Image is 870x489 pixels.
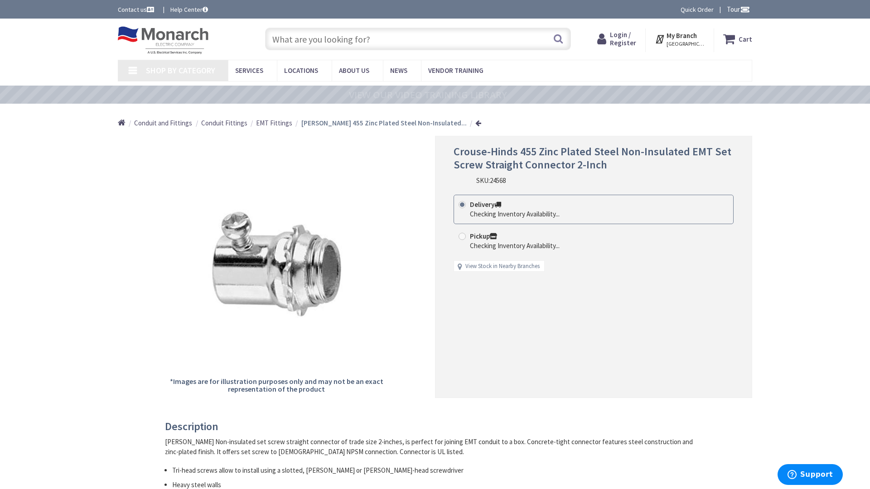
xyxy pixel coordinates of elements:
[146,65,215,76] span: Shop By Category
[723,31,752,47] a: Cart
[165,421,698,432] h3: Description
[470,200,501,209] strong: Delivery
[597,31,636,47] a: Login / Register
[667,40,705,48] span: [GEOGRAPHIC_DATA], [GEOGRAPHIC_DATA]
[428,66,483,75] span: Vendor Training
[777,464,843,487] iframe: Opens a widget where you can find more information
[610,30,636,47] span: Login / Register
[490,176,506,185] span: 24568
[681,5,714,14] a: Quick Order
[118,26,208,54] img: Monarch Electric Company
[134,119,192,127] span: Conduit and Fittings
[301,119,467,127] strong: [PERSON_NAME] 455 Zinc Plated Steel Non-Insulated...
[470,209,560,219] div: Checking Inventory Availability...
[118,5,156,14] a: Contact us
[465,262,540,271] a: View Stock in Nearby Branches
[667,31,697,40] strong: My Branch
[235,66,263,75] span: Services
[169,378,384,393] h5: *Images are for illustration purposes only and may not be an exact representation of the product
[470,241,560,250] div: Checking Inventory Availability...
[172,465,698,475] li: Tri-head screws allow to install using a slotted, [PERSON_NAME] or [PERSON_NAME]-head screwdriver
[470,232,497,240] strong: Pickup
[390,66,407,75] span: News
[256,118,292,128] a: EMT Fittings
[349,90,507,100] a: VIEW OUR VIDEO TRAINING LIBRARY
[265,28,571,50] input: What are you looking for?
[170,5,208,14] a: Help Center
[655,31,705,47] div: My Branch [GEOGRAPHIC_DATA], [GEOGRAPHIC_DATA]
[284,66,318,75] span: Locations
[339,66,369,75] span: About Us
[208,195,344,331] img: Crouse-Hinds 455 Zinc Plated Steel Non-Insulated EMT Set Screw Straight Connector 2-Inch
[134,118,192,128] a: Conduit and Fittings
[201,119,247,127] span: Conduit Fittings
[454,144,731,172] span: Crouse-Hinds 455 Zinc Plated Steel Non-Insulated EMT Set Screw Straight Connector 2-Inch
[727,5,750,14] span: Tour
[256,119,292,127] span: EMT Fittings
[476,176,506,185] div: SKU:
[165,437,698,456] div: [PERSON_NAME] Non-insulated set screw straight connector of trade size 2-inches, is perfect for j...
[739,31,752,47] strong: Cart
[201,118,247,128] a: Conduit Fittings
